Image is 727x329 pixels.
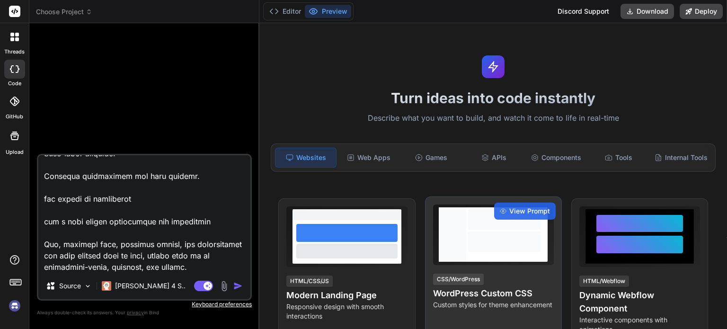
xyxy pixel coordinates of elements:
button: Editor [266,5,305,18]
label: code [8,80,21,88]
img: Pick Models [84,282,92,290]
label: Upload [6,148,24,156]
span: privacy [127,310,144,315]
img: attachment [219,281,230,292]
p: Describe what you want to build, and watch it come to life in real-time [265,112,721,124]
label: GitHub [6,113,23,121]
div: Websites [275,148,337,168]
div: Web Apps [338,148,399,168]
div: HTML/CSS/JS [286,276,333,287]
div: Internal Tools [651,148,711,168]
h4: Dynamic Webflow Component [579,289,700,315]
div: Tools [588,148,649,168]
div: Components [526,148,586,168]
p: Custom styles for theme enhancement [433,300,554,310]
div: CSS/WordPress [433,274,484,285]
label: threads [4,48,25,56]
button: Deploy [680,4,723,19]
h1: Turn ideas into code instantly [265,89,721,107]
img: icon [233,281,243,291]
span: View Prompt [509,206,550,216]
button: Preview [305,5,351,18]
div: APIs [463,148,524,168]
div: Discord Support [552,4,615,19]
div: HTML/Webflow [579,276,629,287]
h4: Modern Landing Page [286,289,407,302]
h4: WordPress Custom CSS [433,287,554,300]
img: signin [7,298,23,314]
textarea: Loremipsumdolor Sitam Cons Adipisc Elitse D eius tem in utlab e dolo-magna aliquaenima mini venia... [38,155,250,273]
p: Always double-check its answers. Your in Bind [37,308,252,317]
p: Keyboard preferences [37,301,252,308]
button: Download [621,4,674,19]
span: Choose Project [36,7,92,17]
div: Games [401,148,461,168]
p: [PERSON_NAME] 4 S.. [115,281,186,291]
p: Responsive design with smooth interactions [286,302,407,321]
p: Source [59,281,81,291]
img: Claude 4 Sonnet [102,281,111,291]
